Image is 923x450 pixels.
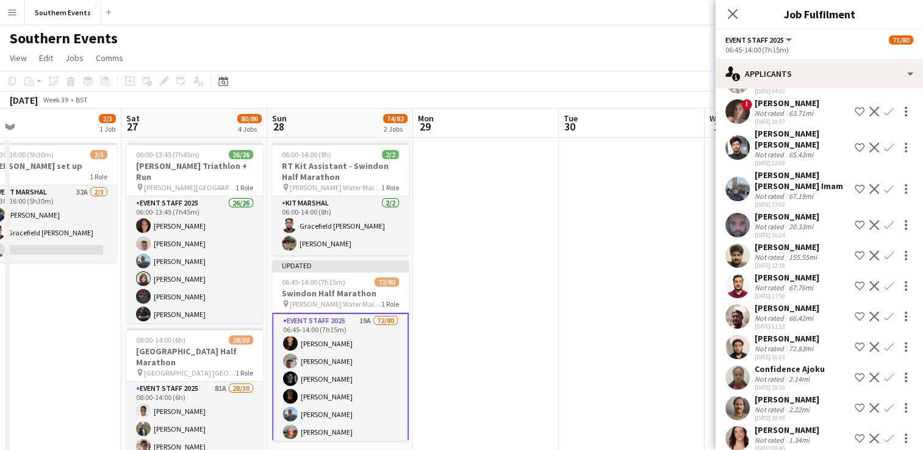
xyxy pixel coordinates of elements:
span: 08:00-14:00 (6h) [136,335,185,345]
span: 71/80 [889,35,913,45]
div: Not rated [755,109,786,118]
span: [PERSON_NAME] Water Main Car Park [290,183,381,192]
div: Not rated [755,222,786,231]
div: 66.42mi [786,313,816,323]
div: 2 Jobs [384,124,407,134]
div: [DATE] 16:03 [755,353,819,361]
div: Not rated [755,435,786,445]
div: [DATE] 17:50 [755,292,819,300]
span: View [10,52,27,63]
div: Confidence Ajoku [755,363,825,374]
div: [PERSON_NAME] [755,394,819,405]
button: Event Staff 2025 [725,35,794,45]
div: [DATE] 11:13 [755,323,819,330]
h3: RT Kit Assistant - Swindon Half Marathon [272,160,409,182]
div: BST [76,95,88,104]
div: [PERSON_NAME] [755,272,819,283]
span: Edit [39,52,53,63]
span: 26/26 [229,150,253,159]
span: [PERSON_NAME][GEOGRAPHIC_DATA], [GEOGRAPHIC_DATA], [GEOGRAPHIC_DATA] [144,183,235,192]
span: 06:00-14:00 (8h) [282,150,331,159]
span: 06:00-13:45 (7h45m) [136,150,199,159]
div: 20.33mi [786,222,816,231]
h3: [GEOGRAPHIC_DATA] Half Marathon [126,346,263,368]
span: 28 [270,120,287,134]
div: 2.14mi [786,374,812,384]
a: Comms [91,50,128,66]
div: 1 Job [99,124,115,134]
span: Week 39 [40,95,71,104]
app-job-card: 06:00-14:00 (8h)2/2RT Kit Assistant - Swindon Half Marathon [PERSON_NAME] Water Main Car Park1 Ro... [272,143,409,255]
span: 2/2 [382,150,399,159]
span: Sun [272,113,287,124]
div: Applicants [716,59,923,88]
div: [PERSON_NAME] [755,211,819,222]
div: Not rated [755,344,786,353]
div: [DATE] 18:37 [755,118,819,126]
app-card-role: Kit Marshal2/206:00-14:00 (8h)Gracefield [PERSON_NAME][PERSON_NAME] [272,196,409,255]
span: 29 [416,120,434,134]
span: [PERSON_NAME] Water Main Car Park [290,299,381,309]
span: 74/82 [383,114,408,123]
div: Not rated [755,150,786,159]
div: [DATE] 23:02 [755,201,850,209]
h3: Job Fulfilment [716,6,923,22]
h1: Southern Events [10,29,118,48]
span: [GEOGRAPHIC_DATA] [GEOGRAPHIC_DATA] [144,368,235,377]
span: Mon [418,113,434,124]
span: 1 [708,120,725,134]
span: 72/80 [375,277,399,287]
div: Not rated [755,374,786,384]
span: 2/3 [99,114,116,123]
div: [PERSON_NAME] [755,302,819,313]
div: 1.34mi [786,435,812,445]
div: [DATE] 19:33 [755,384,825,391]
div: Not rated [755,283,786,292]
span: 1 Role [235,183,253,192]
app-job-card: 06:00-13:45 (7h45m)26/26[PERSON_NAME] Triathlon + Run [PERSON_NAME][GEOGRAPHIC_DATA], [GEOGRAPHIC... [126,143,263,323]
span: ! [741,99,752,110]
span: Jobs [65,52,84,63]
span: 2/3 [90,150,107,159]
span: Comms [96,52,123,63]
div: 4 Jobs [238,124,261,134]
div: [PERSON_NAME] [755,333,819,344]
div: [DATE] 20:45 [755,414,819,422]
h3: Swindon Half Marathon [272,288,409,299]
a: View [5,50,32,66]
span: 1 Role [381,299,399,309]
div: Updated [272,260,409,270]
div: 72.83mi [786,344,816,353]
span: Event Staff 2025 [725,35,784,45]
div: 06:45-14:00 (7h15m) [725,45,913,54]
div: 63.71mi [786,109,816,118]
div: [DATE] 12:18 [755,262,819,270]
div: [DATE] 22:09 [755,159,850,167]
div: Not rated [755,405,786,414]
div: 2.22mi [786,405,812,414]
div: [PERSON_NAME] [755,424,819,435]
div: Not rated [755,191,786,201]
div: 155.55mi [786,252,819,262]
a: Edit [34,50,58,66]
a: Jobs [60,50,88,66]
span: Sat [126,113,140,124]
div: 65.43mi [786,150,816,159]
span: Wed [709,113,725,124]
span: 1 Role [381,183,399,192]
span: 30 [562,120,578,134]
span: 28/30 [229,335,253,345]
div: [PERSON_NAME] [PERSON_NAME] [755,128,850,150]
div: [DATE] [10,94,38,106]
span: 06:45-14:00 (7h15m) [282,277,345,287]
app-job-card: Updated06:45-14:00 (7h15m)72/80Swindon Half Marathon [PERSON_NAME] Water Main Car Park1 RoleEvent... [272,260,409,441]
div: [PERSON_NAME] [PERSON_NAME] Imam [755,170,850,191]
div: [PERSON_NAME] [755,241,819,252]
span: 1 Role [235,368,253,377]
span: 27 [124,120,140,134]
div: [DATE] 16:24 [755,231,819,239]
span: Tue [564,113,578,124]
